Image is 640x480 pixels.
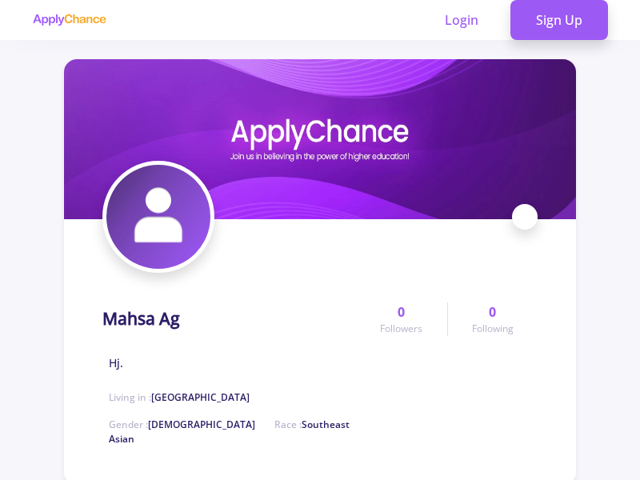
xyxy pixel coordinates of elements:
[148,418,255,431] span: [DEMOGRAPHIC_DATA]
[380,322,422,336] span: Followers
[109,418,350,446] span: Race :
[109,390,250,404] span: Living in :
[64,59,576,219] img: Mahsa Agcover image
[102,309,180,329] h1: Mahsa Ag
[489,302,496,322] span: 0
[151,390,250,404] span: [GEOGRAPHIC_DATA]
[106,165,210,269] img: Mahsa Agavatar
[356,302,446,336] a: 0Followers
[109,418,255,431] span: Gender :
[32,14,106,26] img: applychance logo text only
[109,354,123,371] span: Hj.
[472,322,514,336] span: Following
[398,302,405,322] span: 0
[109,418,350,446] span: Southeast Asian
[447,302,538,336] a: 0Following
